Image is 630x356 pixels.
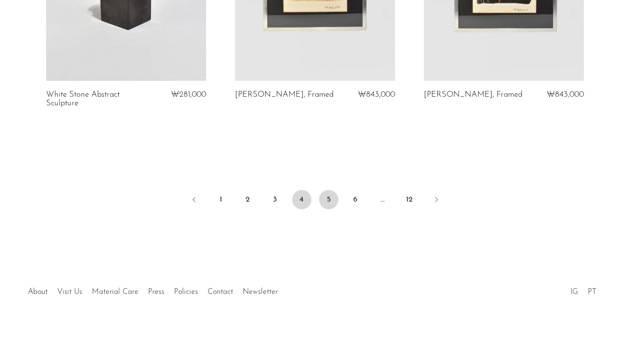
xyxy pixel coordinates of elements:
a: PT [588,288,596,296]
a: 1 [211,190,231,209]
span: ₩281,000 [171,90,206,99]
span: … [373,190,392,209]
span: 4 [292,190,311,209]
span: ₩843,000 [358,90,395,99]
a: 2 [238,190,258,209]
a: IG [570,288,578,296]
a: 5 [319,190,338,209]
a: 3 [265,190,284,209]
a: 6 [346,190,365,209]
a: 12 [400,190,419,209]
span: ₩843,000 [547,90,584,99]
a: White Stone Abstract Sculpture [46,90,152,108]
a: Press [148,288,164,296]
a: [PERSON_NAME], Framed [235,90,334,99]
ul: Quick links [23,280,283,299]
a: About [28,288,48,296]
a: Previous [185,190,204,211]
a: Contact [208,288,233,296]
a: Policies [174,288,198,296]
a: [PERSON_NAME], Framed [424,90,522,99]
a: Material Care [92,288,138,296]
a: Visit Us [57,288,82,296]
ul: Social Medias [566,280,601,299]
a: Next [427,190,446,211]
